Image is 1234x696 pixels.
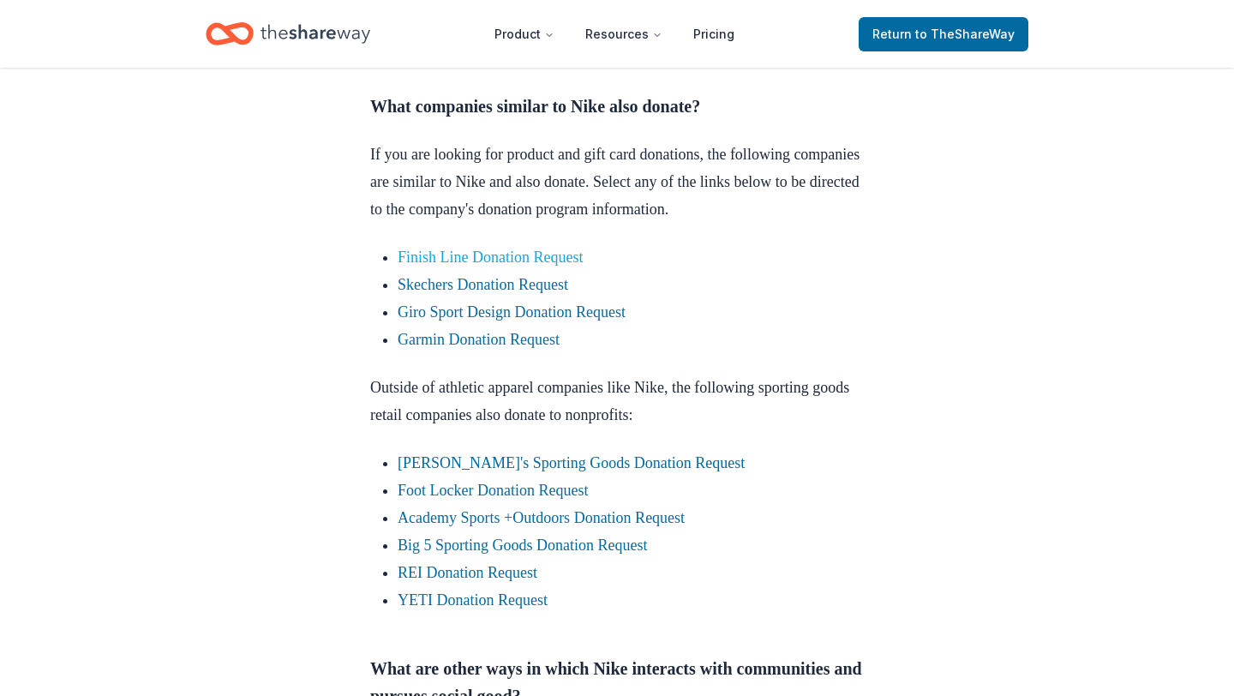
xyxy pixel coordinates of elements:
[398,482,588,499] a: Foot Locker Donation Request
[370,141,864,223] p: If you are looking for product and gift card donations, the following companies are similar to Ni...
[398,303,626,321] a: Giro Sport Design Donation Request
[398,509,685,526] a: Academy Sports +Outdoors Donation Request
[398,564,537,581] a: REI Donation Request
[370,374,864,429] p: Outside of athletic apparel companies like Nike, the following sporting goods retail companies al...
[398,276,568,293] a: Skechers Donation Request
[481,14,748,54] nav: Main
[398,591,548,609] a: YETI Donation Request
[872,24,1015,45] span: Return
[915,27,1015,41] span: to TheShareWay
[370,93,864,120] h3: What companies similar to Nike also donate?
[398,249,583,266] a: Finish Line Donation Request
[398,537,648,554] a: Big 5 Sporting Goods Donation Request
[206,14,370,54] a: Home
[572,17,676,51] button: Resources
[680,17,748,51] a: Pricing
[859,17,1028,51] a: Returnto TheShareWay
[481,17,568,51] button: Product
[398,454,745,471] a: [PERSON_NAME]'s Sporting Goods Donation Request
[398,331,560,348] a: Garmin Donation Request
